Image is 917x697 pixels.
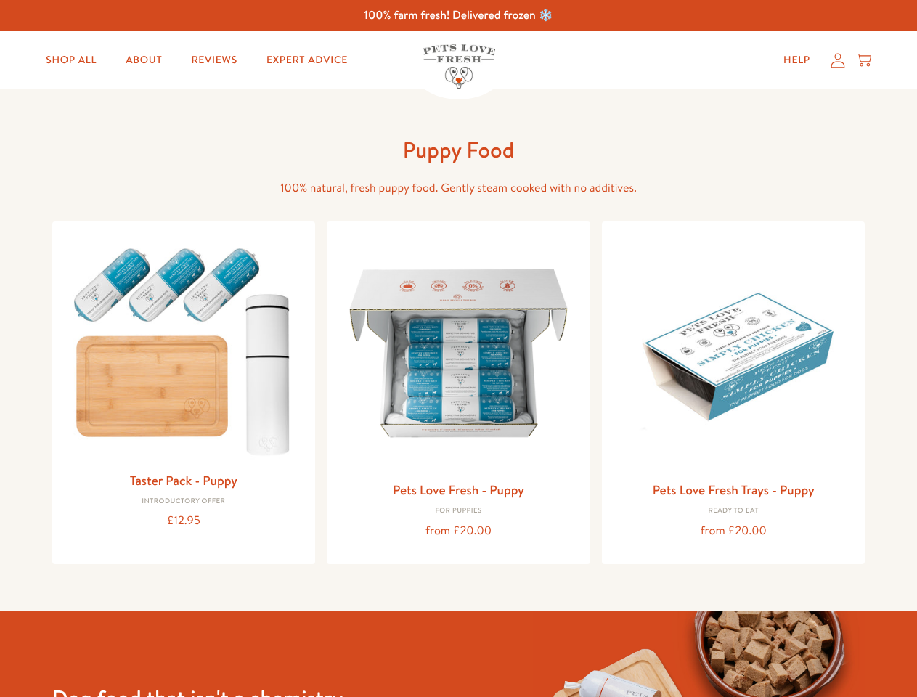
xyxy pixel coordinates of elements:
a: Shop All [34,46,108,75]
h1: Puppy Food [227,136,691,164]
a: Reviews [179,46,248,75]
img: Pets Love Fresh Trays - Puppy [614,233,854,473]
img: Taster Pack - Puppy [64,233,304,463]
img: Pets Love Fresh - Puppy [338,233,579,473]
div: Introductory Offer [64,497,304,506]
div: Ready to eat [614,507,854,515]
div: For puppies [338,507,579,515]
a: Help [772,46,822,75]
span: 100% natural, fresh puppy food. Gently steam cooked with no additives. [280,180,637,196]
div: £12.95 [64,511,304,531]
a: About [114,46,174,75]
div: from £20.00 [338,521,579,541]
a: Expert Advice [255,46,359,75]
a: Taster Pack - Puppy [130,471,237,489]
div: from £20.00 [614,521,854,541]
a: Pets Love Fresh Trays - Puppy [653,481,815,499]
a: Pets Love Fresh - Puppy [393,481,524,499]
img: Pets Love Fresh [423,44,495,89]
